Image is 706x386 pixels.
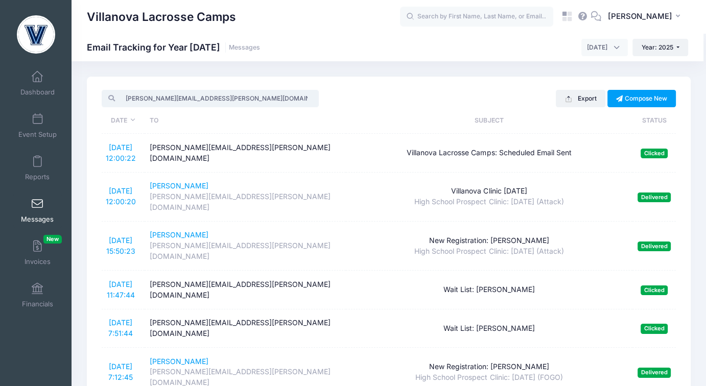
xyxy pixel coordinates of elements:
[632,107,676,134] th: Status: activate to sort column ascending
[22,300,53,308] span: Financials
[150,230,341,262] a: [PERSON_NAME][PERSON_NAME][EMAIL_ADDRESS][PERSON_NAME][DOMAIN_NAME]
[13,235,62,271] a: InvoicesNew
[13,277,62,313] a: Financials
[350,372,627,383] div: High School Prospect Clinic: [DATE] (FOGO)
[20,88,55,96] span: Dashboard
[150,230,341,240] div: [PERSON_NAME]
[150,181,341,191] div: [PERSON_NAME]
[350,284,627,295] div: Wait List: [PERSON_NAME]
[607,90,676,107] a: Compose New
[150,240,341,262] div: [PERSON_NAME][EMAIL_ADDRESS][PERSON_NAME][DOMAIN_NAME]
[350,197,627,207] div: High School Prospect Clinic: [DATE] (Attack)
[400,7,553,27] input: Search by First Name, Last Name, or Email...
[13,65,62,101] a: Dashboard
[587,43,607,52] span: September 2025
[17,15,55,54] img: Villanova Lacrosse Camps
[556,90,605,107] button: Export
[108,318,133,337] a: [DATE] 7:51:44
[13,108,62,143] a: Event Setup
[150,191,341,213] div: [PERSON_NAME][EMAIL_ADDRESS][PERSON_NAME][DOMAIN_NAME]
[229,44,260,52] a: Messages
[107,280,135,299] a: [DATE] 11:47:44
[632,39,688,56] button: Year: 2025
[350,148,627,158] div: Villanova Lacrosse Camps: Scheduled Email Sent
[642,43,673,51] span: Year: 2025
[150,181,341,213] a: [PERSON_NAME][PERSON_NAME][EMAIL_ADDRESS][PERSON_NAME][DOMAIN_NAME]
[102,90,319,107] input: Search
[108,362,133,381] a: [DATE] 7:12:45
[641,324,668,333] span: Clicked
[350,323,627,334] div: Wait List: [PERSON_NAME]
[43,235,62,244] span: New
[150,318,341,339] div: [PERSON_NAME][EMAIL_ADDRESS][PERSON_NAME][DOMAIN_NAME]
[350,186,627,197] div: Villanova Clinic [DATE]
[150,142,341,164] div: [PERSON_NAME][EMAIL_ADDRESS][PERSON_NAME][DOMAIN_NAME]
[102,107,145,134] th: Date: activate to sort column ascending
[150,356,341,367] div: [PERSON_NAME]
[13,150,62,186] a: Reports
[106,236,135,255] a: [DATE] 15:50:23
[106,143,136,162] a: [DATE] 12:00:22
[106,186,136,206] a: [DATE] 12:00:20
[638,192,671,202] span: Delivered
[150,279,341,301] div: [PERSON_NAME][EMAIL_ADDRESS][PERSON_NAME][DOMAIN_NAME]
[350,235,627,246] div: New Registration: [PERSON_NAME]
[641,149,668,158] span: Clicked
[608,11,672,22] span: [PERSON_NAME]
[87,42,260,53] h1: Email Tracking for Year [DATE]
[25,257,51,266] span: Invoices
[350,246,627,257] div: High School Prospect Clinic: [DATE] (Attack)
[601,5,691,29] button: [PERSON_NAME]
[25,173,50,181] span: Reports
[641,285,668,295] span: Clicked
[18,130,57,139] span: Event Setup
[638,368,671,377] span: Delivered
[13,192,62,228] a: Messages
[346,107,633,134] th: Subject: activate to sort column ascending
[350,361,627,372] div: New Registration: [PERSON_NAME]
[87,5,236,29] h1: Villanova Lacrosse Camps
[581,39,628,56] span: September 2025
[145,107,345,134] th: To: activate to sort column ascending
[638,242,671,251] span: Delivered
[21,215,54,224] span: Messages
